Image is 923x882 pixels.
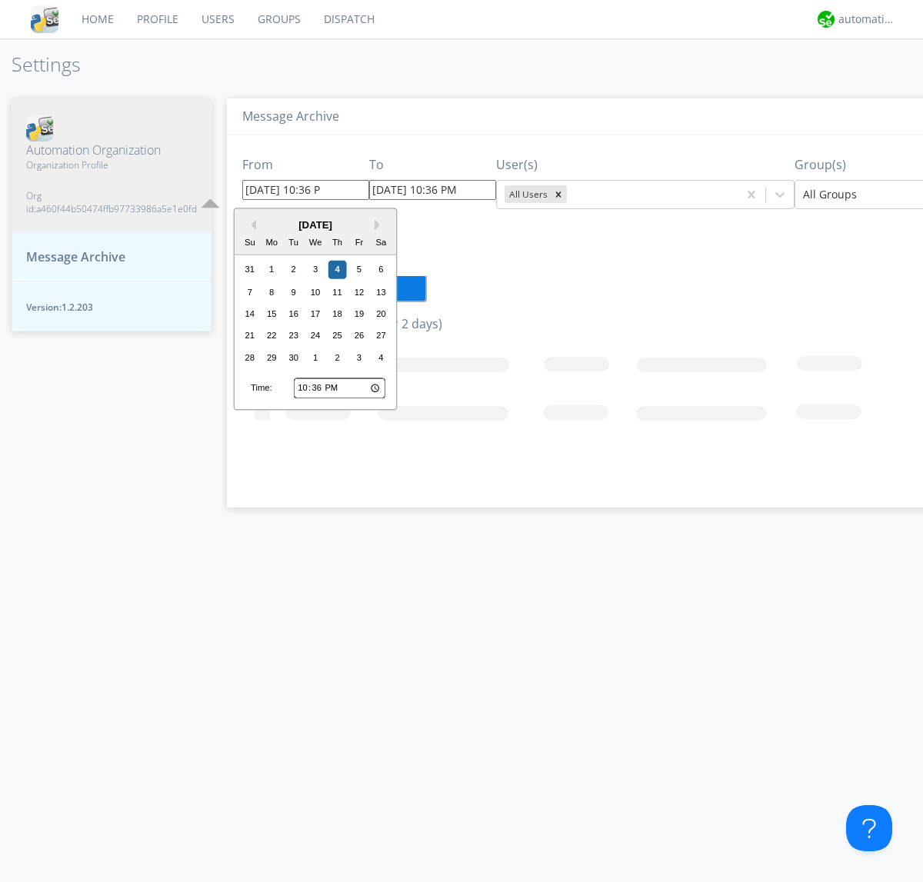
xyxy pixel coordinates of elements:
div: Choose Monday, September 22nd, 2025 [262,327,281,345]
span: Version: 1.2.203 [26,301,197,314]
div: Choose Monday, September 29th, 2025 [262,348,281,367]
button: Version:1.2.203 [12,281,212,331]
div: Choose Wednesday, September 24th, 2025 [306,327,325,345]
div: Choose Thursday, September 25th, 2025 [328,327,347,345]
div: Choose Friday, September 19th, 2025 [350,305,368,323]
div: automation+atlas [838,12,896,27]
img: cddb5a64eb264b2086981ab96f4c1ba7 [26,115,53,141]
div: Choose Wednesday, September 10th, 2025 [306,283,325,301]
div: Choose Monday, September 15th, 2025 [262,305,281,323]
h3: From [242,158,369,172]
button: Previous Month [245,220,256,231]
div: Choose Thursday, September 11th, 2025 [328,283,347,301]
div: Choose Friday, October 3rd, 2025 [350,348,368,367]
div: Time: [251,382,272,394]
div: Choose Sunday, September 7th, 2025 [241,283,259,301]
div: We [306,234,325,252]
div: Choose Thursday, September 18th, 2025 [328,305,347,323]
div: Choose Saturday, September 6th, 2025 [372,261,391,279]
img: cddb5a64eb264b2086981ab96f4c1ba7 [31,5,58,33]
div: Th [328,234,347,252]
div: Choose Tuesday, September 2nd, 2025 [285,261,303,279]
div: Choose Tuesday, September 30th, 2025 [285,348,303,367]
div: All Users [505,185,550,203]
img: d2d01cd9b4174d08988066c6d424eccd [818,11,835,28]
h3: User(s) [496,158,795,172]
h3: To [369,158,496,172]
div: Choose Sunday, September 28th, 2025 [241,348,259,367]
div: Choose Sunday, September 21st, 2025 [241,327,259,345]
button: Automation OrganizationOrganization ProfileOrg id:a460f44b50474ffb97733986a5e1e0fd [12,98,212,232]
div: Choose Monday, September 8th, 2025 [262,283,281,301]
input: Time [294,378,385,398]
div: Mo [262,234,281,252]
div: Sa [372,234,391,252]
div: Choose Friday, September 12th, 2025 [350,283,368,301]
div: Fr [350,234,368,252]
div: Choose Saturday, September 13th, 2025 [372,283,391,301]
div: Choose Sunday, August 31st, 2025 [241,261,259,279]
div: Choose Wednesday, September 17th, 2025 [306,305,325,323]
div: Choose Saturday, September 27th, 2025 [372,327,391,345]
div: Choose Friday, September 5th, 2025 [350,261,368,279]
button: Next Month [375,220,385,231]
div: Choose Saturday, October 4th, 2025 [372,348,391,367]
div: Choose Monday, September 1st, 2025 [262,261,281,279]
div: Choose Thursday, October 2nd, 2025 [328,348,347,367]
div: [DATE] [235,218,396,232]
iframe: Toggle Customer Support [846,805,892,851]
span: Automation Organization [26,141,197,159]
span: Message Archive [26,248,125,266]
div: Choose Friday, September 26th, 2025 [350,327,368,345]
div: Choose Wednesday, September 3rd, 2025 [306,261,325,279]
div: Choose Thursday, September 4th, 2025 [328,261,347,279]
span: Org id: a460f44b50474ffb97733986a5e1e0fd [26,189,197,215]
div: Choose Sunday, September 14th, 2025 [241,305,259,323]
div: Choose Saturday, September 20th, 2025 [372,305,391,323]
div: month 2025-09 [239,259,392,368]
div: Choose Tuesday, September 9th, 2025 [285,283,303,301]
div: Su [241,234,259,252]
div: Choose Wednesday, October 1st, 2025 [306,348,325,367]
button: Message Archive [12,232,212,282]
span: Organization Profile [26,158,197,171]
div: Choose Tuesday, September 16th, 2025 [285,305,303,323]
div: Choose Tuesday, September 23rd, 2025 [285,327,303,345]
div: Tu [285,234,303,252]
div: Remove All Users [550,185,567,203]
